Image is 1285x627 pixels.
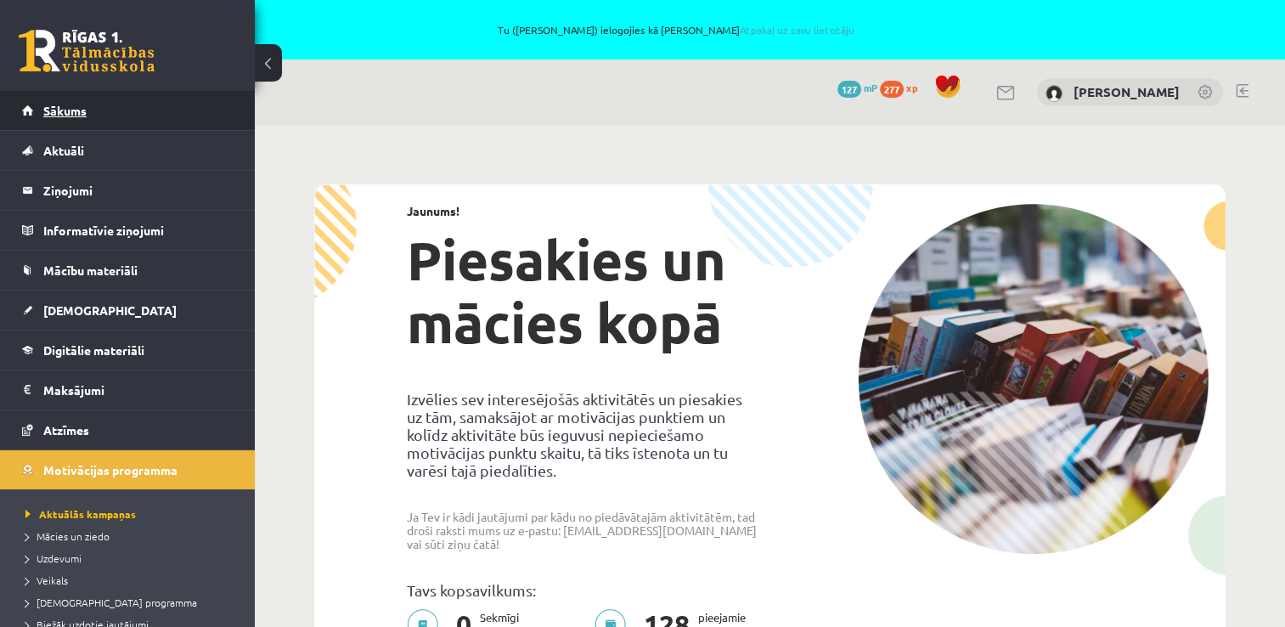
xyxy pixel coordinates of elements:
[407,510,758,551] p: Ja Tev ir kādi jautājumi par kādu no piedāvātajām aktivitātēm, tad droši raksti mums uz e-pastu: ...
[407,229,758,354] h1: Piesakies un mācies kopā
[43,211,234,250] legend: Informatīvie ziņojumi
[1045,85,1062,102] img: Elīna Kivriņa
[22,211,234,250] a: Informatīvie ziņojumi
[19,30,155,72] a: Rīgas 1. Tālmācības vidusskola
[43,370,234,410] legend: Maksājumi
[837,81,877,94] a: 127 mP
[22,251,234,290] a: Mācību materiāli
[25,596,197,609] span: [DEMOGRAPHIC_DATA] programma
[407,203,459,218] strong: Jaunums!
[22,91,234,130] a: Sākums
[43,422,89,438] span: Atzīmes
[43,143,84,158] span: Aktuāli
[25,551,82,565] span: Uzdevumi
[25,506,238,522] a: Aktuālās kampaņas
[22,131,234,170] a: Aktuāli
[740,23,854,37] a: Atpakaļ uz savu lietotāju
[25,528,238,544] a: Mācies un ziedo
[22,450,234,489] a: Motivācijas programma
[25,573,238,588] a: Veikals
[195,25,1157,35] span: Tu ([PERSON_NAME]) ielogojies kā [PERSON_NAME]
[25,529,110,543] span: Mācies un ziedo
[25,507,136,521] span: Aktuālās kampaņas
[43,263,138,278] span: Mācību materiāli
[22,291,234,330] a: [DEMOGRAPHIC_DATA]
[837,81,861,98] span: 127
[43,171,234,210] legend: Ziņojumi
[864,81,877,94] span: mP
[25,573,68,587] span: Veikals
[22,330,234,370] a: Digitālie materiāli
[22,410,234,449] a: Atzīmes
[43,342,144,358] span: Digitālie materiāli
[407,390,758,479] p: Izvēlies sev interesējošās aktivitātēs un piesakies uz tām, samaksājot ar motivācijas punktiem un...
[1074,83,1180,100] a: [PERSON_NAME]
[43,302,177,318] span: [DEMOGRAPHIC_DATA]
[880,81,904,98] span: 277
[407,581,758,599] p: Tavs kopsavilkums:
[25,551,238,566] a: Uzdevumi
[880,81,926,94] a: 277 xp
[22,171,234,210] a: Ziņojumi
[25,595,238,610] a: [DEMOGRAPHIC_DATA] programma
[906,81,917,94] span: xp
[43,103,87,118] span: Sākums
[43,462,178,477] span: Motivācijas programma
[858,204,1209,554] img: campaign-image-1c4f3b39ab1f89d1fca25a8facaab35ebc8e40cf20aedba61fd73fb4233361ac.png
[22,370,234,410] a: Maksājumi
